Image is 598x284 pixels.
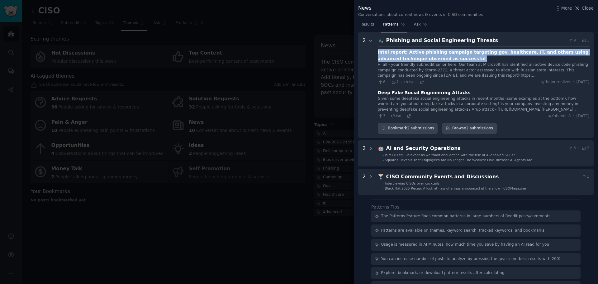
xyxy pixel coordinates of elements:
[378,49,589,62] div: Intel report: Active phishing campaign targeting gov, healthcare, IT, and others using advanced t...
[573,113,574,119] span: ·
[385,186,526,190] span: Black Hat 2025 Recap: A look at new offerings announced at the show - CSOMagazine
[363,173,366,190] div: 2
[381,228,544,233] div: Patterns are available on themes, keyword search, tracked keywords, and bookmarks
[381,20,407,32] a: Patterns
[414,22,421,27] span: Ask
[581,174,589,180] span: 1
[371,205,399,209] label: Patterns Tips
[403,114,404,118] span: ·
[363,37,366,134] div: 2
[568,38,576,43] span: 9
[412,20,430,32] a: Ask
[360,22,374,27] span: Results
[582,5,594,12] span: Close
[581,146,589,151] span: 2
[363,145,366,162] div: 2
[383,22,398,27] span: Patterns
[388,114,389,118] span: ·
[358,20,376,32] a: Results
[578,146,579,151] span: ·
[385,181,439,185] span: Interviewing CISOs over cocktails
[378,79,386,85] span: 6
[541,79,571,85] span: u/thejournalizer
[391,79,399,85] span: 1
[555,5,572,12] button: More
[388,80,389,84] span: ·
[404,80,415,84] span: r/ciso
[358,4,483,12] div: News
[386,173,579,181] div: CISO Community Events and Discussions
[382,181,384,185] div: -
[401,80,402,84] span: ·
[378,113,386,119] span: 3
[573,79,574,85] span: ·
[386,37,566,45] div: Phishing and Social Engineering Threats
[378,89,471,96] div: Deep Fake Social Engineering Attacks
[378,145,384,151] span: 🤖
[382,153,384,157] div: -
[385,153,515,157] span: Is MTTD still Relevant as we traditional define with the rise of AI-enabled SOCs?
[378,62,589,79] div: Hi all - your friendly subreddit janior here. Our team at Microsoft has identified an active devi...
[391,114,401,118] span: r/ciso
[381,242,549,248] div: Usage is measured in AI Minutes, how much time you save by having an AI read for you
[382,186,384,190] div: -
[442,123,496,134] a: Browse2 submissions
[568,146,576,151] span: 3
[381,256,561,262] div: You can increase number of posts to analyze by pressing the gear icon (best results with 200)
[378,96,589,113] div: Given some deepfake social engineering attacks in recent months (some examples at the bottom), ho...
[378,174,384,180] span: 🍸
[381,214,551,219] div: The Patterns feature finds common patterns in large numbers of Reddit posts/comments
[561,5,572,12] span: More
[382,158,384,162] div: -
[578,38,579,43] span: ·
[386,145,566,152] div: AI and Security Operations
[385,158,533,162] span: SquareX Reveals That Employees Are No Longer The Weakest Link, Browser AI Agents Are
[577,113,589,119] span: [DATE]
[548,113,571,119] span: u/KobeVol_8
[378,123,438,134] div: Bookmark 2 submissions
[581,38,589,43] span: 1
[574,5,594,12] button: Close
[358,12,483,18] div: Conversations about current news & events in CISO communities
[378,37,384,43] span: 🎣
[381,270,505,276] div: Explore, bookmark, or download pattern results after calculating
[378,123,438,134] button: Bookmark2 submissions
[577,79,589,85] span: [DATE]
